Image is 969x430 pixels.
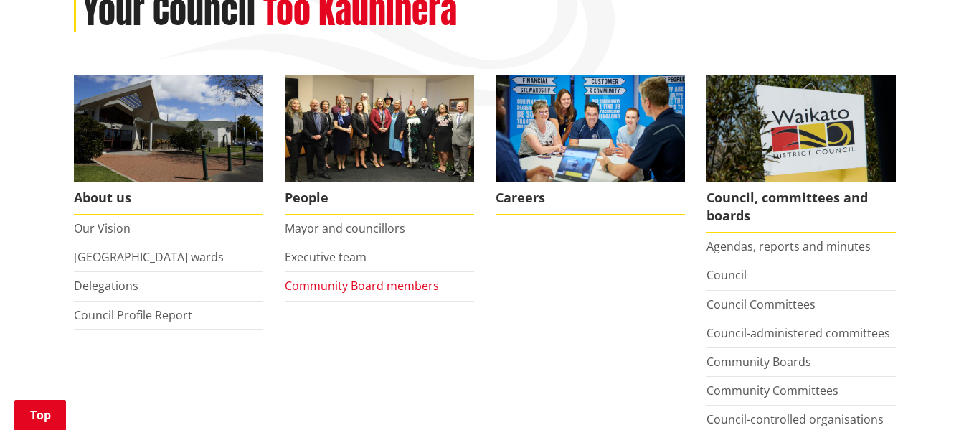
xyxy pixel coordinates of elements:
[285,75,474,182] img: 2022 Council
[285,249,367,265] a: Executive team
[496,182,685,215] span: Careers
[496,75,685,215] a: Careers
[706,411,884,427] a: Council-controlled organisations
[706,238,871,254] a: Agendas, reports and minutes
[903,370,955,421] iframe: Messenger Launcher
[496,75,685,182] img: Office staff in meeting - Career page
[706,75,896,182] img: Waikato-District-Council-sign
[74,220,131,236] a: Our Vision
[285,220,405,236] a: Mayor and councillors
[14,400,66,430] a: Top
[706,267,747,283] a: Council
[706,383,838,398] a: Community Committees
[74,249,224,265] a: [GEOGRAPHIC_DATA] wards
[285,278,439,294] a: Community Board members
[706,354,811,370] a: Community Boards
[285,182,474,215] span: People
[285,75,474,215] a: 2022 Council People
[74,75,263,215] a: WDC Building 0015 About us
[706,182,896,233] span: Council, committees and boards
[74,182,263,215] span: About us
[706,75,896,233] a: Waikato-District-Council-sign Council, committees and boards
[706,325,890,341] a: Council-administered committees
[74,307,192,323] a: Council Profile Report
[74,278,138,294] a: Delegations
[74,75,263,182] img: WDC Building 0015
[706,296,816,312] a: Council Committees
